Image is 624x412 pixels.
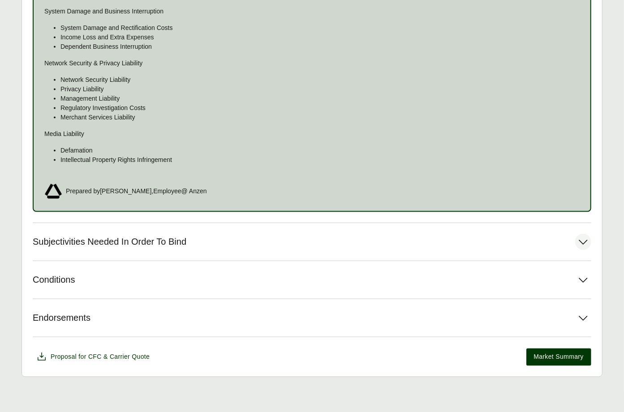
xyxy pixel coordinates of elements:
span: Proposal for [51,353,150,362]
p: Privacy Liability [60,85,580,94]
span: Subjectivities Needed In Order To Bind [33,237,186,248]
p: Management Liability [60,94,580,103]
p: System Damage and Rectification Costs [60,23,580,33]
p: Network Security Liability [60,75,580,85]
p: Defamation [60,146,580,155]
button: Endorsements [33,299,591,337]
span: Endorsements [33,313,90,324]
span: CFC [88,353,102,361]
p: Network Security & Privacy Liability [44,59,580,68]
p: Media Liability [44,129,580,139]
span: & Carrier Quote [103,353,150,361]
span: Conditions [33,275,75,286]
span: Market Summary [534,353,584,362]
p: Dependent Business Interruption [60,42,580,51]
p: Regulatory Investigation Costs [60,103,580,113]
p: System Damage and Business Interruption [44,7,580,16]
span: Prepared by [PERSON_NAME] , Employee @ Anzen [66,187,207,196]
button: Market Summary [526,348,591,366]
button: Proposal for CFC & Carrier Quote [33,348,153,366]
p: Merchant Services Liability [60,113,580,122]
button: Subjectivities Needed In Order To Bind [33,223,591,261]
p: Intellectual Property Rights Infringement [60,155,580,165]
p: Income Loss and Extra Expenses [60,33,580,42]
button: Conditions [33,261,591,299]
